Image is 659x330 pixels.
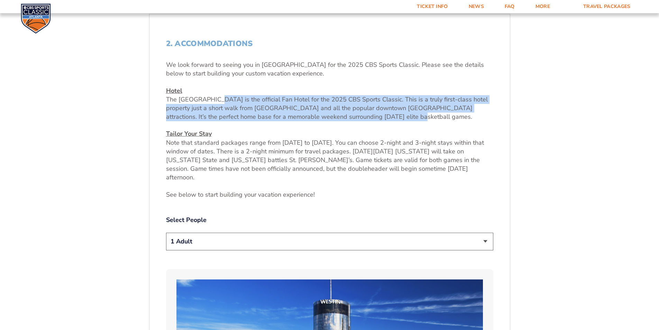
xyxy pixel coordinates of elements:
[166,61,493,78] p: We look forward to seeing you in [GEOGRAPHIC_DATA] for the 2025 CBS Sports Classic. Please see th...
[166,130,493,182] p: Note that standard packages range from [DATE] to [DATE]. You can choose 2-night and 3-night stays...
[166,39,493,48] h2: 2. Accommodations
[166,87,493,122] p: The [GEOGRAPHIC_DATA] is the official Fan Hotel for the 2025 CBS Sports Classic. This is a truly ...
[166,190,493,199] p: See below to start building your vacation experience!
[21,3,51,34] img: CBS Sports Classic
[166,130,212,138] u: Tailor Your Stay
[166,87,182,95] u: Hotel
[166,216,493,224] label: Select People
